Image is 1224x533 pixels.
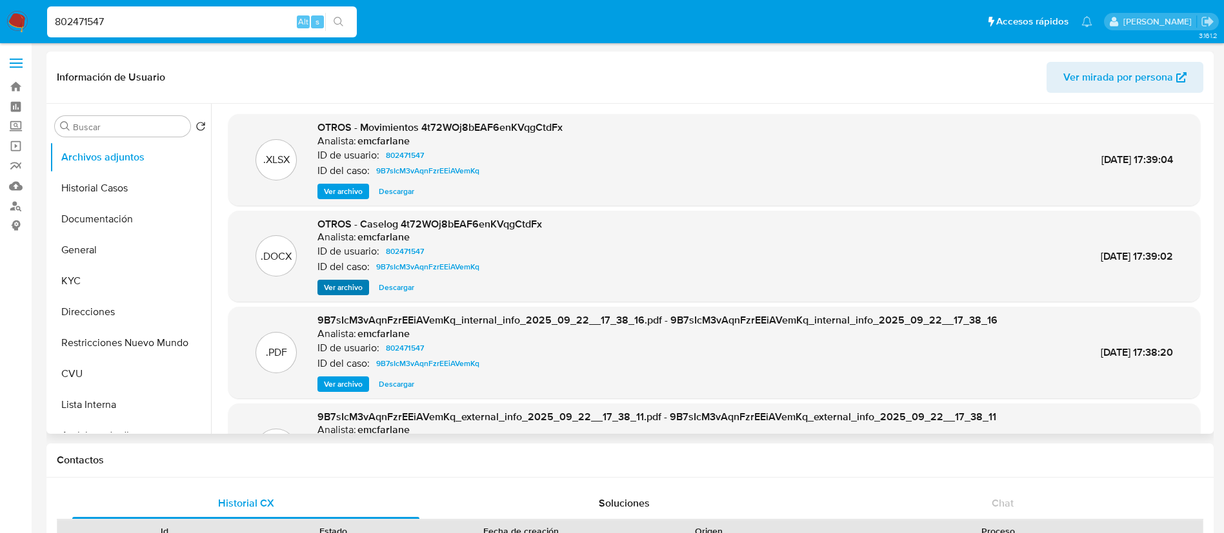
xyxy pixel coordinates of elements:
[50,327,211,358] button: Restricciones Nuevo Mundo
[324,185,363,198] span: Ver archivo
[317,327,356,340] p: Analista:
[266,345,287,360] p: .PDF
[317,423,356,436] p: Analista:
[1081,16,1092,27] a: Notificaciones
[1123,15,1196,28] p: micaela.pliatskas@mercadolibre.com
[357,423,410,436] h6: emcfarlane
[1101,249,1173,264] span: [DATE] 17:39:02
[263,153,290,167] p: .XLSX
[379,281,414,294] span: Descargar
[317,245,379,258] p: ID de usuario:
[50,235,211,266] button: General
[371,163,485,179] a: 9B7sIcM3vAqnFzrEEiAVemKq
[386,244,424,259] span: 802471547
[50,358,211,389] button: CVU
[386,148,424,163] span: 802471547
[50,296,211,327] button: Direcciones
[357,231,410,244] h6: emcfarlane
[325,13,352,31] button: search-icon
[50,204,211,235] button: Documentación
[599,496,650,510] span: Soluciones
[376,259,479,275] span: 9B7sIcM3vAqnFzrEEiAVemKq
[50,142,211,173] button: Archivos adjuntos
[371,356,485,371] a: 9B7sIcM3vAqnFzrEEiAVemKq
[317,184,369,199] button: Ver archivo
[379,378,414,391] span: Descargar
[372,376,421,392] button: Descargar
[1201,15,1214,28] a: Salir
[73,121,185,133] input: Buscar
[376,356,479,371] span: 9B7sIcM3vAqnFzrEEiAVemKq
[317,217,542,231] span: OTROS - Caselog 4t72WOj8bEAF6enKVqgCtdFx
[196,121,206,135] button: Volver al orden por defecto
[317,280,369,295] button: Ver archivo
[381,148,429,163] a: 802471547
[1047,62,1203,93] button: Ver mirada por persona
[317,260,370,273] p: ID del caso:
[317,409,996,424] span: 9B7sIcM3vAqnFzrEEiAVemKq_external_info_2025_09_22__17_38_11.pdf - 9B7sIcM3vAqnFzrEEiAVemKq_extern...
[357,135,410,148] h6: emcfarlane
[1101,345,1173,360] span: [DATE] 17:38:20
[317,357,370,370] p: ID del caso:
[371,259,485,275] a: 9B7sIcM3vAqnFzrEEiAVemKq
[50,420,211,451] button: Anticipos de dinero
[381,244,429,259] a: 802471547
[317,313,998,327] span: 9B7sIcM3vAqnFzrEEiAVemKq_internal_info_2025_09_22__17_38_16.pdf - 9B7sIcM3vAqnFzrEEiAVemKq_intern...
[381,340,429,356] a: 802471547
[317,376,369,392] button: Ver archivo
[379,185,414,198] span: Descargar
[298,15,308,28] span: Alt
[324,281,363,294] span: Ver archivo
[317,135,356,148] p: Analista:
[47,14,357,30] input: Buscar usuario o caso...
[996,15,1068,28] span: Accesos rápidos
[50,173,211,204] button: Historial Casos
[357,327,410,340] h6: emcfarlane
[60,121,70,131] button: Buscar
[992,496,1014,510] span: Chat
[317,231,356,244] p: Analista:
[317,342,379,354] p: ID de usuario:
[316,15,319,28] span: s
[50,266,211,296] button: KYC
[218,496,274,510] span: Historial CX
[317,120,563,135] span: OTROS - Movimientos 4t72WOj8bEAF6enKVqgCtdFx
[261,249,292,264] p: .DOCX
[57,454,1203,467] h1: Contactos
[50,389,211,420] button: Lista Interna
[386,340,424,356] span: 802471547
[317,164,370,177] p: ID del caso:
[1101,152,1173,167] span: [DATE] 17:39:04
[57,71,165,84] h1: Información de Usuario
[317,149,379,162] p: ID de usuario:
[372,184,421,199] button: Descargar
[376,163,479,179] span: 9B7sIcM3vAqnFzrEEiAVemKq
[372,280,421,295] button: Descargar
[324,378,363,391] span: Ver archivo
[1063,62,1173,93] span: Ver mirada por persona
